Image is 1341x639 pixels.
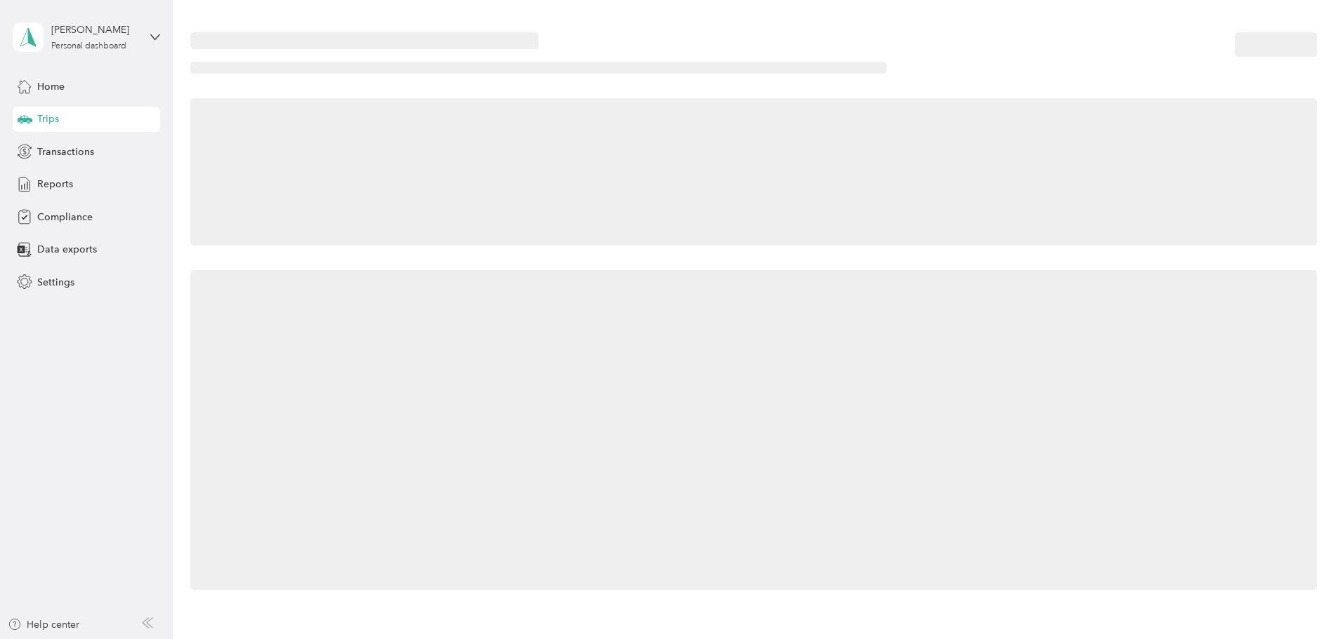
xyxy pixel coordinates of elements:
span: Transactions [37,144,94,159]
div: [PERSON_NAME] [51,22,139,37]
span: Data exports [37,242,97,257]
span: Settings [37,275,74,290]
span: Compliance [37,210,93,224]
iframe: Everlance-gr Chat Button Frame [1262,560,1341,639]
span: Reports [37,177,73,191]
button: Help center [8,617,79,632]
span: Trips [37,112,59,126]
div: Personal dashboard [51,42,126,51]
span: Home [37,79,65,94]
